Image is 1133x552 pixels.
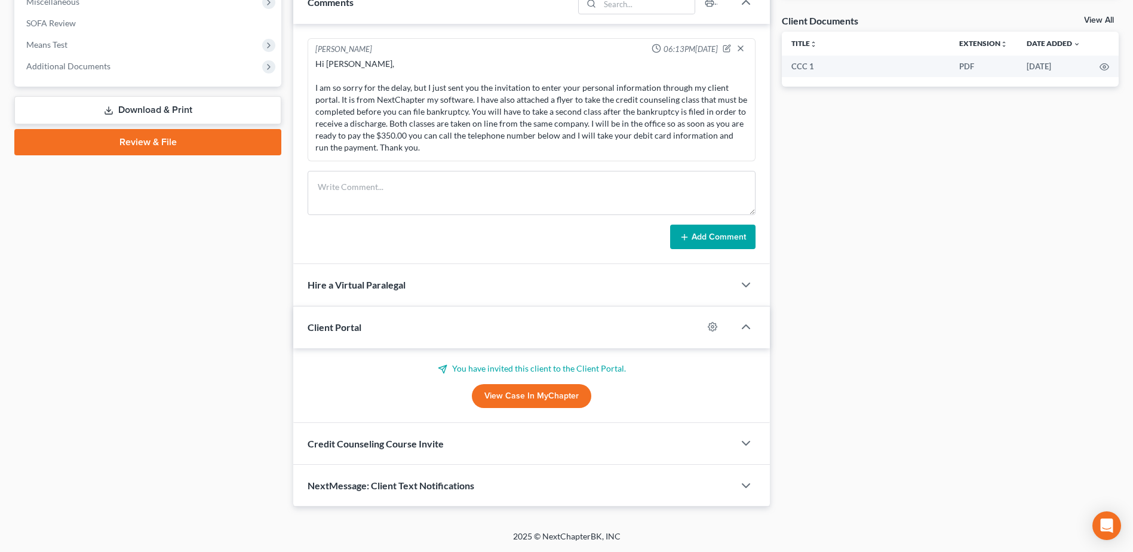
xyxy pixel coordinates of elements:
[472,384,591,408] a: View Case in MyChapter
[664,44,718,55] span: 06:13PM[DATE]
[959,39,1008,48] a: Extensionunfold_more
[308,480,474,491] span: NextMessage: Client Text Notifications
[308,363,756,375] p: You have invited this client to the Client Portal.
[791,39,817,48] a: Titleunfold_more
[308,438,444,449] span: Credit Counseling Course Invite
[950,56,1017,77] td: PDF
[315,44,372,56] div: [PERSON_NAME]
[1017,56,1090,77] td: [DATE]
[26,18,76,28] span: SOFA Review
[810,41,817,48] i: unfold_more
[14,96,281,124] a: Download & Print
[782,56,950,77] td: CCC 1
[26,61,110,71] span: Additional Documents
[670,225,756,250] button: Add Comment
[308,321,361,333] span: Client Portal
[308,279,406,290] span: Hire a Virtual Paralegal
[1000,41,1008,48] i: unfold_more
[1084,16,1114,24] a: View All
[1027,39,1080,48] a: Date Added expand_more
[1092,511,1121,540] div: Open Intercom Messenger
[26,39,67,50] span: Means Test
[315,58,748,154] div: Hi [PERSON_NAME], I am so sorry for the delay, but I just sent you the invitation to enter your p...
[17,13,281,34] a: SOFA Review
[14,129,281,155] a: Review & File
[1073,41,1080,48] i: expand_more
[226,530,907,552] div: 2025 © NextChapterBK, INC
[782,14,858,27] div: Client Documents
